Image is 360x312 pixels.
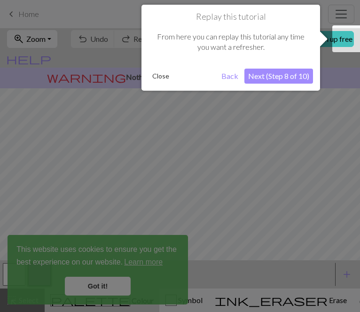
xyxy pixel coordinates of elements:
div: From here you can replay this tutorial any time you want a refresher. [149,22,313,62]
div: Replay this tutorial [141,5,320,91]
button: Close [149,69,173,83]
button: Back [218,69,242,84]
button: Next (Step 8 of 10) [244,69,313,84]
h1: Replay this tutorial [149,12,313,22]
